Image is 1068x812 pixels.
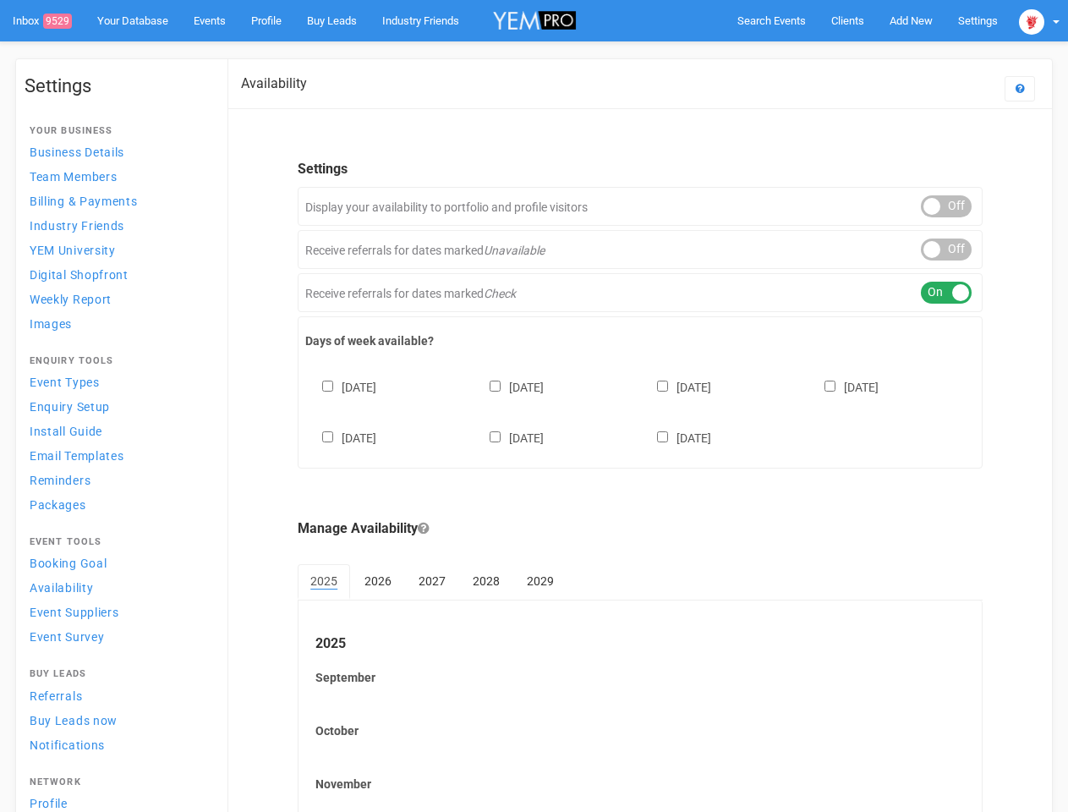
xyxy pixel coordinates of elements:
label: [DATE] [305,428,376,447]
a: Digital Shopfront [25,263,211,286]
a: Reminders [25,469,211,491]
a: Notifications [25,733,211,756]
label: [DATE] [305,377,376,396]
h4: Buy Leads [30,669,205,679]
a: Availability [25,576,211,599]
span: Install Guide [30,425,102,438]
a: 2027 [406,564,458,598]
input: [DATE] [322,431,333,442]
a: Email Templates [25,444,211,467]
span: Reminders [30,474,90,487]
h1: Settings [25,76,211,96]
span: YEM University [30,244,116,257]
span: Email Templates [30,449,124,463]
span: Images [30,317,72,331]
input: [DATE] [490,381,501,392]
span: Event Survey [30,630,104,644]
span: Weekly Report [30,293,112,306]
a: Team Members [25,165,211,188]
span: Event Suppliers [30,606,119,619]
legend: 2025 [315,634,965,654]
a: 2025 [298,564,350,600]
span: Booking Goal [30,557,107,570]
span: 9529 [43,14,72,29]
a: Booking Goal [25,551,211,574]
div: Receive referrals for dates marked [298,273,983,312]
a: Buy Leads now [25,709,211,732]
a: Referrals [25,684,211,707]
legend: Settings [298,160,983,179]
span: Team Members [30,170,117,184]
em: Unavailable [484,244,545,257]
label: [DATE] [473,377,544,396]
span: Notifications [30,738,105,752]
h2: Availability [241,76,307,91]
h4: Your Business [30,126,205,136]
input: [DATE] [657,431,668,442]
label: Days of week available? [305,332,975,349]
em: Check [484,287,516,300]
div: Display your availability to portfolio and profile visitors [298,187,983,226]
h4: Event Tools [30,537,205,547]
a: 2029 [514,564,567,598]
a: Industry Friends [25,214,211,237]
span: Business Details [30,145,124,159]
span: Packages [30,498,86,512]
label: October [315,722,965,739]
input: [DATE] [824,381,835,392]
div: Receive referrals for dates marked [298,230,983,269]
span: Search Events [737,14,806,27]
span: Clients [831,14,864,27]
a: Event Survey [25,625,211,648]
span: Enquiry Setup [30,400,110,414]
a: Billing & Payments [25,189,211,212]
label: [DATE] [640,377,711,396]
a: Install Guide [25,420,211,442]
span: Availability [30,581,93,595]
span: Digital Shopfront [30,268,129,282]
a: Enquiry Setup [25,395,211,418]
span: Billing & Payments [30,195,138,208]
a: Event Types [25,370,211,393]
input: [DATE] [322,381,333,392]
h4: Network [30,777,205,787]
h4: Enquiry Tools [30,356,205,366]
a: Business Details [25,140,211,163]
a: YEM University [25,239,211,261]
label: [DATE] [640,428,711,447]
label: [DATE] [473,428,544,447]
label: November [315,776,965,793]
img: open-uri20250107-2-1pbi2ie [1019,9,1044,35]
a: Weekly Report [25,288,211,310]
a: 2026 [352,564,404,598]
legend: Manage Availability [298,519,983,539]
a: Images [25,312,211,335]
span: Event Types [30,376,100,389]
a: Packages [25,493,211,516]
a: Event Suppliers [25,601,211,623]
label: September [315,669,965,686]
label: [DATE] [808,377,879,396]
a: 2028 [460,564,512,598]
span: Add New [890,14,933,27]
input: [DATE] [657,381,668,392]
input: [DATE] [490,431,501,442]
